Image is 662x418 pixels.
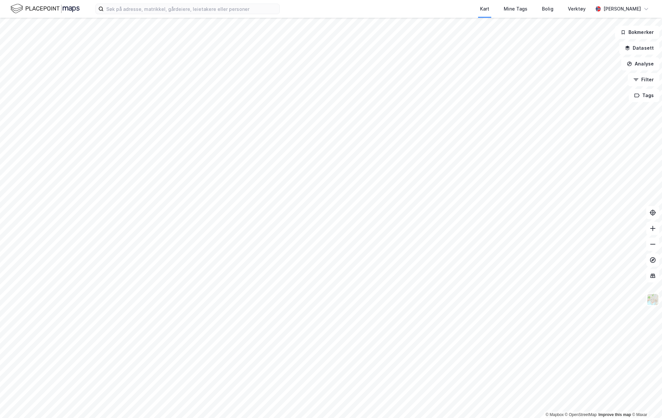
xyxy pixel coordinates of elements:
[629,386,662,418] div: Kontrollprogram for chat
[568,5,586,13] div: Verktøy
[104,4,279,14] input: Søk på adresse, matrikkel, gårdeiere, leietakere eller personer
[629,89,659,102] button: Tags
[619,41,659,55] button: Datasett
[504,5,527,13] div: Mine Tags
[647,293,659,306] img: Z
[480,5,489,13] div: Kart
[598,412,631,417] a: Improve this map
[11,3,80,14] img: logo.f888ab2527a4732fd821a326f86c7f29.svg
[603,5,641,13] div: [PERSON_NAME]
[629,386,662,418] iframe: Chat Widget
[615,26,659,39] button: Bokmerker
[565,412,597,417] a: OpenStreetMap
[621,57,659,70] button: Analyse
[542,5,553,13] div: Bolig
[546,412,564,417] a: Mapbox
[628,73,659,86] button: Filter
